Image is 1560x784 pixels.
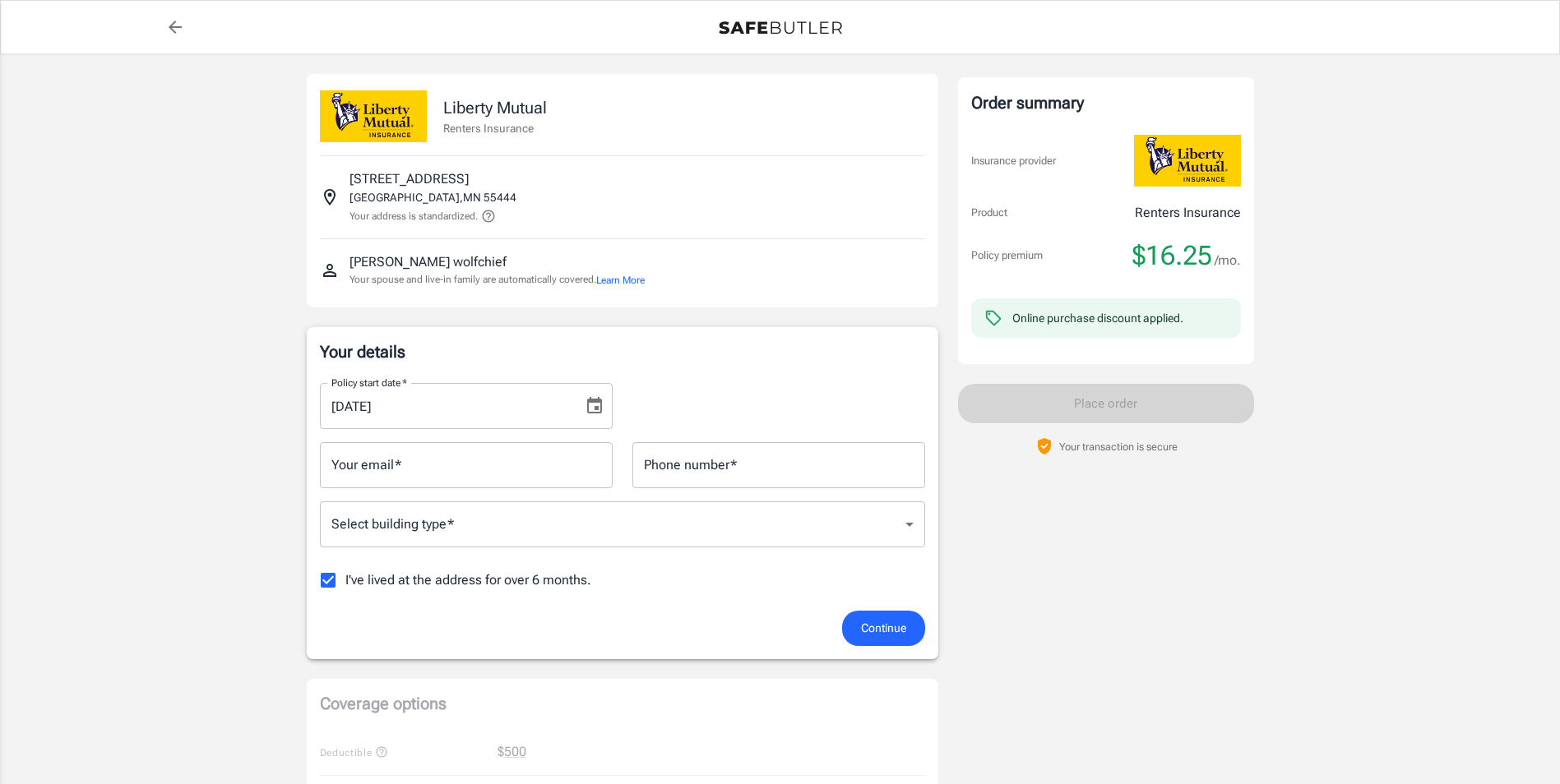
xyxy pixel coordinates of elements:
img: Liberty Mutual [1134,135,1241,187]
div: Order summary [971,90,1241,115]
span: /mo. [1215,249,1241,272]
p: Renters Insurance [443,120,547,136]
p: Your details [320,340,925,363]
svg: Insured address [320,187,340,207]
input: MM/DD/YYYY [320,383,572,429]
svg: Insured person [320,261,340,280]
label: Policy start date [331,376,407,390]
span: $16.25 [1132,239,1212,272]
p: Renters Insurance [1135,203,1241,223]
img: Back to quotes [719,21,842,35]
p: Your address is standardized. [349,209,478,224]
p: [STREET_ADDRESS] [349,169,469,189]
div: Online purchase discount applied. [1012,310,1183,326]
img: Liberty Mutual [320,90,427,142]
input: Enter number [632,442,925,488]
p: [GEOGRAPHIC_DATA] , MN 55444 [349,189,516,205]
span: I've lived at the address for over 6 months. [345,570,591,590]
p: Liberty Mutual [443,95,547,120]
p: [PERSON_NAME] wolfchief [349,252,507,272]
p: Policy premium [971,247,1043,264]
p: Insurance provider [971,153,1056,169]
p: Your transaction is secure [1059,439,1178,454]
a: back to quotes [159,11,192,44]
button: Learn More [596,273,645,288]
button: Continue [842,611,925,646]
p: Your spouse and live-in family are automatically covered. [349,272,645,288]
input: Enter email [320,442,613,488]
span: Continue [861,618,906,639]
p: Product [971,205,1007,221]
button: Choose date, selected date is Sep 29, 2025 [578,390,611,422]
